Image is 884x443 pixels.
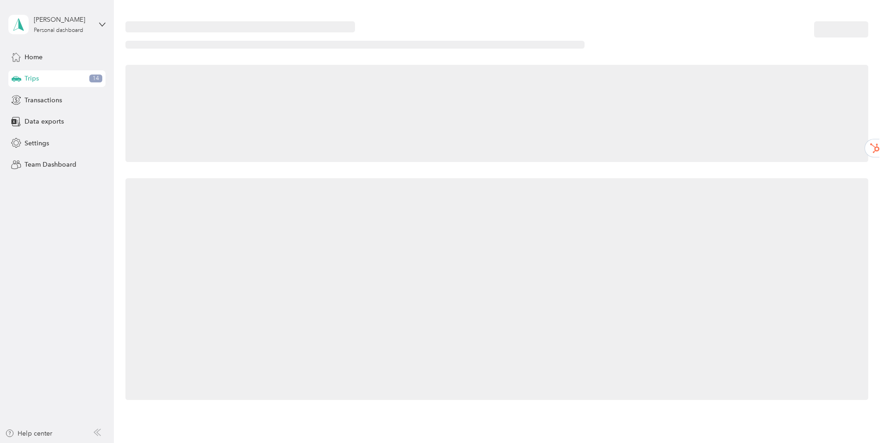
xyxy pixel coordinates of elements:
[89,75,102,83] span: 14
[25,138,49,148] span: Settings
[25,74,39,83] span: Trips
[25,117,64,126] span: Data exports
[832,391,884,443] iframe: Everlance-gr Chat Button Frame
[25,52,43,62] span: Home
[25,95,62,105] span: Transactions
[25,160,76,169] span: Team Dashboard
[34,15,92,25] div: [PERSON_NAME]
[5,429,52,438] button: Help center
[34,28,83,33] div: Personal dashboard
